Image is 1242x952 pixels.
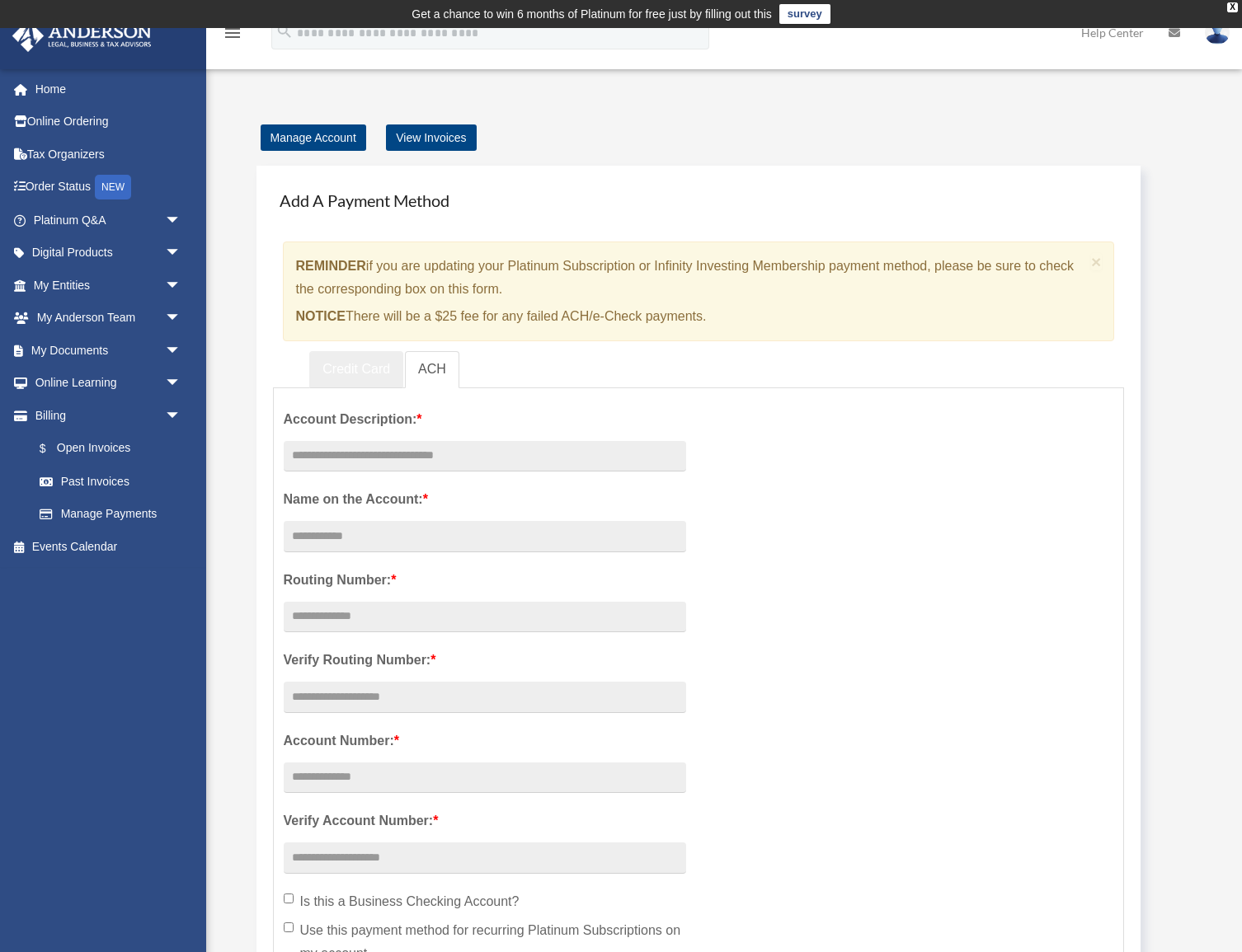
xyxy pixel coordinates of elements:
[165,204,198,237] span: arrow_drop_down
[12,367,206,400] a: Online Learningarrow_drop_down
[12,106,206,138] a: Online Ordering
[296,259,366,273] strong: REMINDER
[1205,21,1230,45] img: User Pic
[309,351,403,388] a: Credit Card
[386,124,476,151] a: View Invoices
[1091,253,1102,270] button: Close
[284,893,294,903] input: Is this a Business Checking Account?
[284,729,686,753] label: Account Number:
[223,23,242,43] i: menu
[165,269,198,302] span: arrow_drop_down
[165,399,198,433] span: arrow_drop_down
[95,175,131,199] div: NEW
[23,498,198,531] a: Manage Payments
[23,465,206,498] a: Past Invoices
[284,922,294,932] input: Use this payment method for recurring Platinum Subscriptions on my account.
[284,408,686,431] label: Account Description:
[284,890,686,913] label: Is this a Business Checking Account?
[779,4,830,24] a: survey
[405,351,459,388] a: ACH
[12,73,206,106] a: Home
[7,20,157,52] img: Anderson Advisors Platinum Portal
[23,432,206,466] a: $Open Invoices
[12,399,206,432] a: Billingarrow_drop_down
[223,29,242,43] a: menu
[261,124,366,151] a: Manage Account
[12,204,206,237] a: Platinum Q&Aarrow_drop_down
[296,309,346,323] strong: NOTICE
[12,237,206,270] a: Digital Productsarrow_drop_down
[1091,252,1102,271] span: ×
[12,171,206,204] a: Order StatusNEW
[12,334,206,367] a: My Documentsarrow_drop_down
[284,809,686,832] label: Verify Account Number:
[165,367,198,401] span: arrow_drop_down
[1227,2,1238,12] div: close
[165,334,198,368] span: arrow_drop_down
[273,182,1125,218] h4: Add A Payment Method
[296,305,1085,328] p: There will be a $25 fee for any failed ACH/e-Check payments.
[165,302,198,335] span: arrow_drop_down
[12,302,206,335] a: My Anderson Teamarrow_drop_down
[12,530,206,563] a: Events Calendar
[12,269,206,302] a: My Entitiesarrow_drop_down
[284,649,686,672] label: Verify Routing Number:
[49,438,57,459] span: $
[284,569,686,592] label: Routing Number:
[12,138,206,171] a: Tax Organizers
[284,488,686,511] label: Name on the Account:
[412,4,772,24] div: Get a chance to win 6 months of Platinum for free just by filling out this
[283,242,1115,341] div: if you are updating your Platinum Subscription or Infinity Investing Membership payment method, p...
[275,22,294,40] i: search
[165,237,198,270] span: arrow_drop_down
